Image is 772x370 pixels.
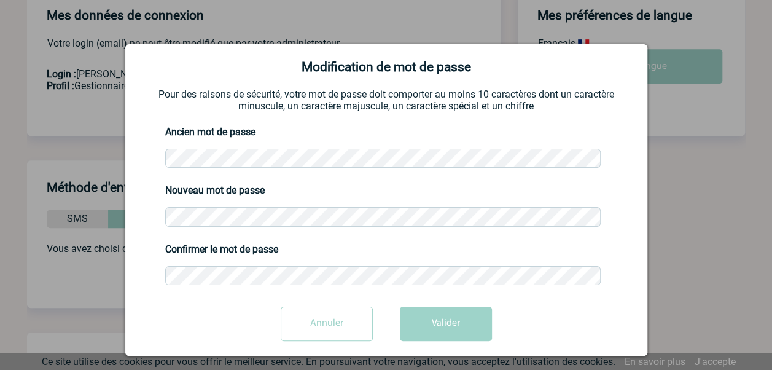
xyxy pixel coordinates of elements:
label: Ancien mot de passe [165,125,263,140]
label: Nouveau mot de passe [165,183,263,198]
button: Valider [400,307,492,341]
p: Pour des raisons de sécurité, votre mot de passe doit comporter au moins 10 caractères dont un ca... [141,89,632,112]
label: Confirmer le mot de passe [165,242,263,257]
input: Annuler [281,307,373,341]
legend: Modification de mot de passe [141,60,632,75]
